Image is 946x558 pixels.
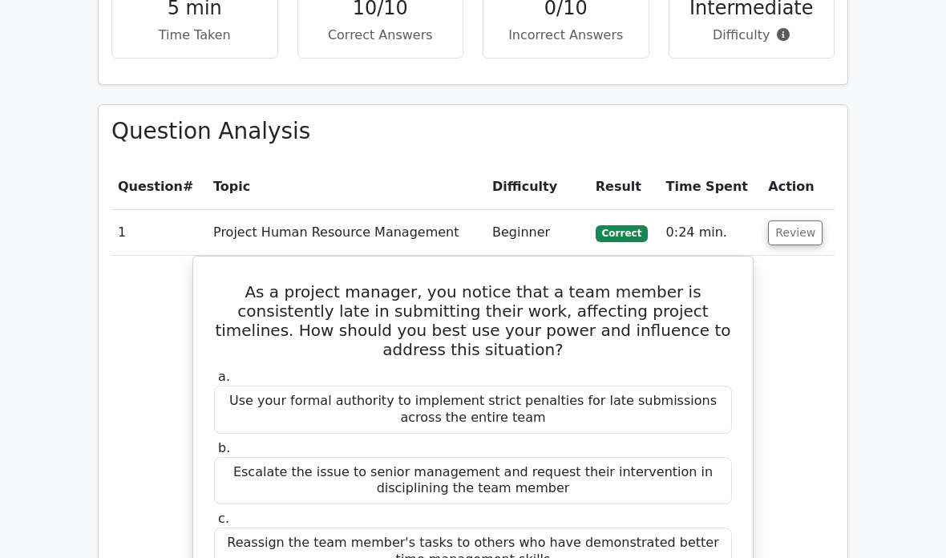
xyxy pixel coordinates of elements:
div: Use your formal authority to implement strict penalties for late submissions across the entire team [214,386,732,435]
h5: As a project manager, you notice that a team member is consistently late in submitting their work... [212,283,734,360]
th: Difficulty [486,165,589,211]
th: # [111,165,207,211]
p: Time Taken [125,26,265,46]
p: Correct Answers [311,26,451,46]
td: 1 [111,211,207,257]
p: Difficulty [682,26,822,46]
p: Incorrect Answers [496,26,636,46]
th: Topic [207,165,486,211]
span: Correct [596,226,648,242]
th: Time Spent [660,165,762,211]
div: Escalate the issue to senior management and request their intervention in disciplining the team m... [214,458,732,506]
td: Project Human Resource Management [207,211,486,257]
td: 0:24 min. [660,211,762,257]
th: Result [589,165,660,211]
h3: Question Analysis [111,119,835,145]
td: Beginner [486,211,589,257]
button: Review [768,221,823,246]
span: a. [218,370,230,385]
th: Action [762,165,835,211]
span: b. [218,441,230,456]
span: Question [118,180,183,195]
span: c. [218,511,229,527]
